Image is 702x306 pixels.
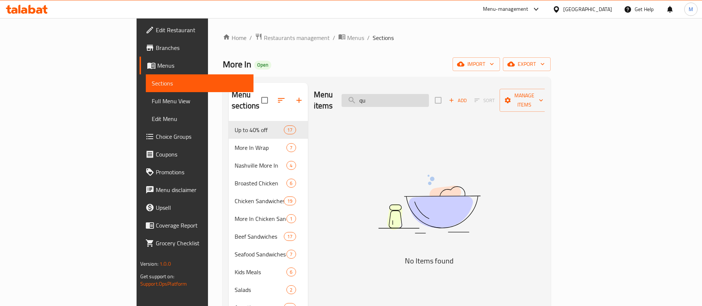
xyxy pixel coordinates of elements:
[333,33,335,42] li: /
[284,198,295,205] span: 19
[156,203,248,212] span: Upsell
[235,125,284,134] div: Up to 40% off
[140,145,254,163] a: Coupons
[146,110,254,128] a: Edit Menu
[284,125,296,134] div: items
[286,250,296,259] div: items
[284,196,296,205] div: items
[229,210,308,228] div: More In Chicken Sandwichs1
[235,214,286,223] span: More In Chicken Sandwichs
[689,5,693,13] span: M
[286,268,296,276] div: items
[156,43,248,52] span: Branches
[140,234,254,252] a: Grocery Checklist
[287,215,295,222] span: 1
[157,61,248,70] span: Menus
[235,196,284,205] span: Chicken Sandwiches
[156,239,248,248] span: Grocery Checklist
[140,181,254,199] a: Menu disclaimer
[235,232,284,241] span: Beef Sandwiches
[373,33,394,42] span: Sections
[152,79,248,88] span: Sections
[229,121,308,139] div: Up to 40% off17
[235,179,286,188] span: Broasted Chicken
[235,268,286,276] span: Kids Meals
[264,33,330,42] span: Restaurants management
[500,89,549,112] button: Manage items
[140,199,254,216] a: Upsell
[505,91,543,110] span: Manage items
[140,279,187,289] a: Support.OpsPlatform
[337,255,522,267] h5: No Items found
[235,250,286,259] div: Seafood Sandwiches
[229,263,308,281] div: Kids Meals6
[290,91,308,109] button: Add section
[453,57,500,71] button: import
[286,285,296,294] div: items
[140,21,254,39] a: Edit Restaurant
[146,92,254,110] a: Full Menu View
[156,26,248,34] span: Edit Restaurant
[229,281,308,299] div: Salads2
[287,269,295,276] span: 6
[287,286,295,293] span: 2
[287,180,295,187] span: 6
[140,163,254,181] a: Promotions
[286,143,296,152] div: items
[483,5,528,14] div: Menu-management
[272,91,290,109] span: Sort sections
[446,95,470,106] button: Add
[459,60,494,69] span: import
[156,185,248,194] span: Menu disclaimer
[140,57,254,74] a: Menus
[229,228,308,245] div: Beef Sandwiches17
[156,150,248,159] span: Coupons
[152,97,248,105] span: Full Menu View
[146,74,254,92] a: Sections
[140,259,158,269] span: Version:
[229,174,308,192] div: Broasted Chicken6
[284,232,296,241] div: items
[286,214,296,223] div: items
[337,155,522,253] img: dish.svg
[235,285,286,294] span: Salads
[284,127,295,134] span: 17
[509,60,545,69] span: export
[156,168,248,176] span: Promotions
[140,216,254,234] a: Coverage Report
[235,161,286,170] span: Nashville More In
[156,221,248,230] span: Coverage Report
[448,96,468,105] span: Add
[229,139,308,157] div: More In Wrap7
[287,162,295,169] span: 4
[229,157,308,174] div: Nashville More In4
[159,259,171,269] span: 1.0.0
[287,144,295,151] span: 7
[338,33,364,43] a: Menus
[286,179,296,188] div: items
[470,95,500,106] span: Select section first
[342,94,429,107] input: search
[254,62,271,68] span: Open
[257,93,272,108] span: Select all sections
[503,57,551,71] button: export
[156,132,248,141] span: Choice Groups
[347,33,364,42] span: Menus
[254,61,271,70] div: Open
[446,95,470,106] span: Add item
[314,89,333,111] h2: Menu items
[284,233,295,240] span: 17
[229,192,308,210] div: Chicken Sandwiches19
[255,33,330,43] a: Restaurants management
[140,39,254,57] a: Branches
[287,251,295,258] span: 7
[235,143,286,152] span: More In Wrap
[152,114,248,123] span: Edit Menu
